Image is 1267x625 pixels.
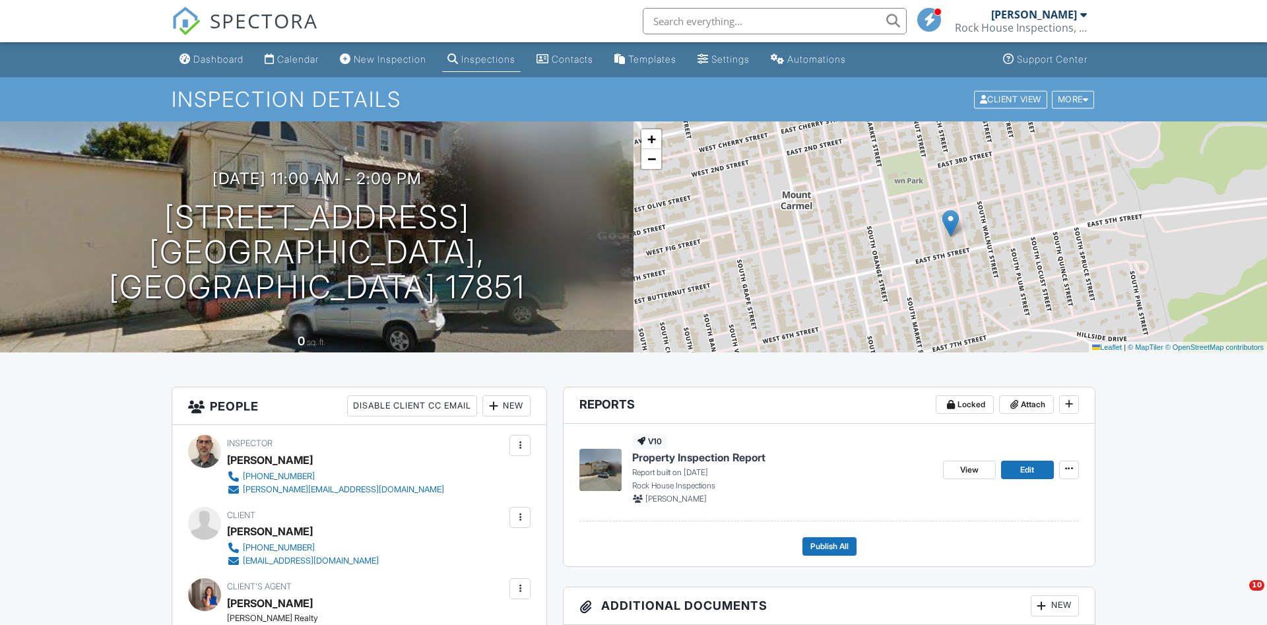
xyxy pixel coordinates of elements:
[461,53,515,65] div: Inspections
[243,543,315,553] div: [PHONE_NUMBER]
[227,438,273,448] span: Inspector
[259,48,324,72] a: Calendar
[172,387,546,425] h3: People
[628,53,676,65] div: Templates
[210,7,318,34] span: SPECTORA
[347,395,477,416] div: Disable Client CC Email
[354,53,426,65] div: New Inspection
[647,131,656,147] span: +
[552,53,593,65] div: Contacts
[227,521,313,541] div: [PERSON_NAME]
[227,581,292,591] span: Client's Agent
[564,587,1095,625] h3: Additional Documents
[641,149,661,169] a: Zoom out
[227,510,255,520] span: Client
[172,7,201,36] img: The Best Home Inspection Software - Spectora
[243,484,444,495] div: [PERSON_NAME][EMAIL_ADDRESS][DOMAIN_NAME]
[998,48,1093,72] a: Support Center
[643,8,907,34] input: Search everything...
[227,483,444,496] a: [PERSON_NAME][EMAIL_ADDRESS][DOMAIN_NAME]
[973,94,1051,104] a: Client View
[974,90,1047,108] div: Client View
[1052,90,1095,108] div: More
[787,53,846,65] div: Automations
[647,150,656,167] span: −
[1165,343,1264,351] a: © OpenStreetMap contributors
[482,395,531,416] div: New
[227,554,379,568] a: [EMAIL_ADDRESS][DOMAIN_NAME]
[1017,53,1088,65] div: Support Center
[1092,343,1122,351] a: Leaflet
[227,541,379,554] a: [PHONE_NUMBER]
[227,613,389,624] div: [PERSON_NAME] Realty
[172,88,1095,111] h1: Inspection Details
[1031,595,1079,616] div: New
[991,8,1077,21] div: [PERSON_NAME]
[212,170,422,187] h3: [DATE] 11:00 am - 2:00 pm
[243,471,315,482] div: [PHONE_NUMBER]
[711,53,750,65] div: Settings
[1249,580,1264,591] span: 10
[307,337,325,347] span: sq. ft.
[942,210,959,237] img: Marker
[174,48,249,72] a: Dashboard
[609,48,682,72] a: Templates
[227,450,313,470] div: [PERSON_NAME]
[531,48,599,72] a: Contacts
[335,48,432,72] a: New Inspection
[227,593,313,613] a: [PERSON_NAME]
[1124,343,1126,351] span: |
[243,556,379,566] div: [EMAIL_ADDRESS][DOMAIN_NAME]
[1128,343,1163,351] a: © MapTiler
[277,53,319,65] div: Calendar
[692,48,755,72] a: Settings
[172,18,318,46] a: SPECTORA
[227,470,444,483] a: [PHONE_NUMBER]
[765,48,851,72] a: Automations (Basic)
[1222,580,1254,612] iframe: Intercom live chat
[955,21,1087,34] div: Rock House Inspections, LLC.
[641,129,661,149] a: Zoom in
[21,200,612,304] h1: [STREET_ADDRESS] [GEOGRAPHIC_DATA], [GEOGRAPHIC_DATA] 17851
[442,48,521,72] a: Inspections
[298,334,305,348] div: 0
[193,53,244,65] div: Dashboard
